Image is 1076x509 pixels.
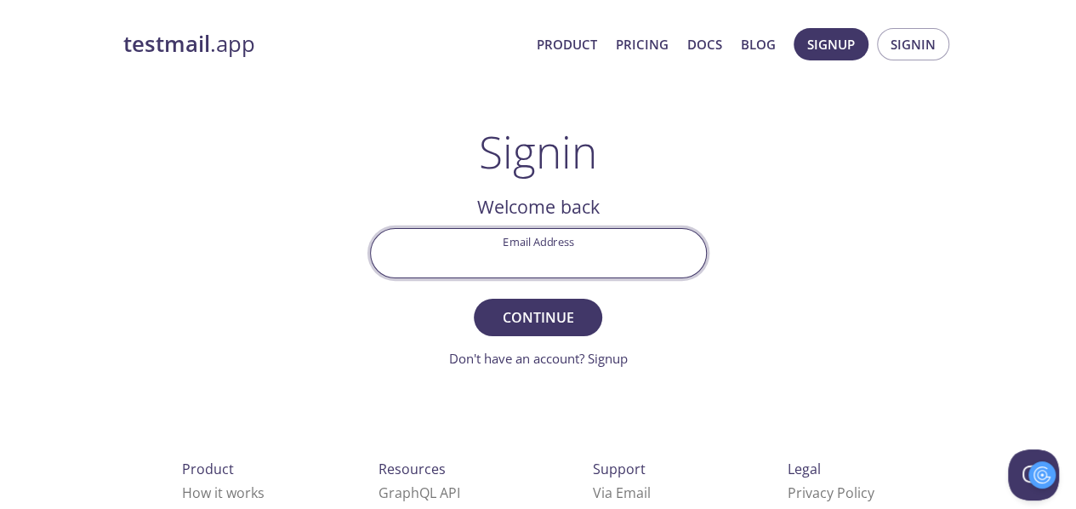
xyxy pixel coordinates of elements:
span: Product [182,460,234,478]
a: How it works [182,483,265,502]
a: Via Email [593,483,651,502]
button: Continue [474,299,601,336]
span: Support [593,460,646,478]
a: Don't have an account? Signup [449,350,628,367]
span: Signup [807,33,855,55]
span: Signin [891,33,936,55]
h2: Welcome back [370,192,707,221]
h1: Signin [479,126,597,177]
a: GraphQL API [379,483,460,502]
iframe: Help Scout Beacon - Open [1008,449,1059,500]
button: Signin [877,28,949,60]
span: Continue [492,306,583,329]
a: Pricing [616,33,669,55]
strong: testmail [123,29,210,59]
span: Resources [379,460,446,478]
a: Docs [687,33,722,55]
button: Signup [794,28,868,60]
a: testmail.app [123,30,523,59]
a: Blog [741,33,776,55]
a: Product [537,33,597,55]
span: Legal [788,460,821,478]
a: Privacy Policy [788,483,874,502]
